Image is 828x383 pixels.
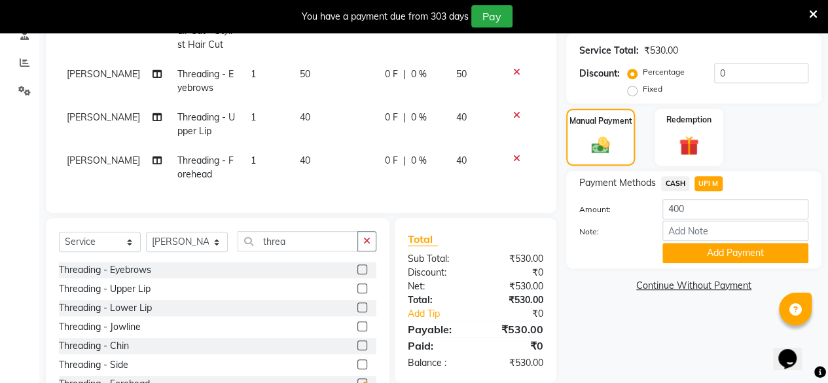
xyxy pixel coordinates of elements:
span: CASH [661,176,689,191]
span: Payment Methods [579,176,656,190]
span: | [403,154,406,168]
span: 40 [456,111,466,123]
span: 0 F [385,67,398,81]
span: Threading - Upper Lip [177,111,235,137]
span: 40 [300,111,310,123]
label: Note: [569,226,653,238]
img: _cash.svg [586,135,616,156]
div: Net: [398,280,476,293]
div: Threading - Chin [59,339,129,353]
span: 0 % [411,111,427,124]
div: Threading - Eyebrows [59,263,151,277]
div: Sub Total: [398,252,476,266]
span: Threading - Forehead [177,155,234,180]
div: ₹530.00 [475,293,553,307]
span: Total [408,232,438,246]
div: Threading - Upper Lip [59,282,151,296]
a: Continue Without Payment [569,279,819,293]
span: UPI M [694,176,723,191]
input: Search or Scan [238,231,358,251]
div: ₹0 [488,307,553,321]
div: ₹530.00 [475,280,553,293]
div: ₹530.00 [475,356,553,370]
label: Fixed [643,83,662,95]
div: ₹530.00 [475,252,553,266]
span: | [403,111,406,124]
div: ₹0 [475,338,553,354]
span: 0 F [385,111,398,124]
a: Add Tip [398,307,488,321]
input: Add Note [662,221,808,241]
div: Threading - Side [59,358,128,372]
label: Amount: [569,204,653,215]
label: Manual Payment [569,115,632,127]
iframe: chat widget [773,331,815,370]
input: Amount [662,199,808,219]
div: Threading - Jowline [59,320,141,334]
span: 50 [300,68,310,80]
div: Paid: [398,338,476,354]
div: Service Total: [579,44,639,58]
label: Redemption [666,114,711,126]
div: Discount: [579,67,620,81]
div: Total: [398,293,476,307]
img: _gift.svg [673,134,705,158]
label: Percentage [643,66,685,78]
span: 1 [251,68,256,80]
div: Payable: [398,321,476,337]
div: ₹530.00 [644,44,678,58]
div: You have a payment due from 303 days [302,10,469,24]
span: [PERSON_NAME] [67,155,140,166]
div: Threading - Lower Lip [59,301,152,315]
span: [PERSON_NAME] [67,111,140,123]
span: Threading - Eyebrows [177,68,234,94]
div: Discount: [398,266,476,280]
span: 1 [251,111,256,123]
span: 1 [251,155,256,166]
span: 0 % [411,154,427,168]
div: ₹530.00 [475,321,553,337]
div: Balance : [398,356,476,370]
span: 40 [300,155,310,166]
span: 40 [456,155,466,166]
span: [PERSON_NAME] [67,68,140,80]
button: Pay [471,5,513,27]
span: 50 [456,68,466,80]
span: 0 % [411,67,427,81]
span: | [403,67,406,81]
span: 0 F [385,154,398,168]
button: Add Payment [662,243,808,263]
div: ₹0 [475,266,553,280]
